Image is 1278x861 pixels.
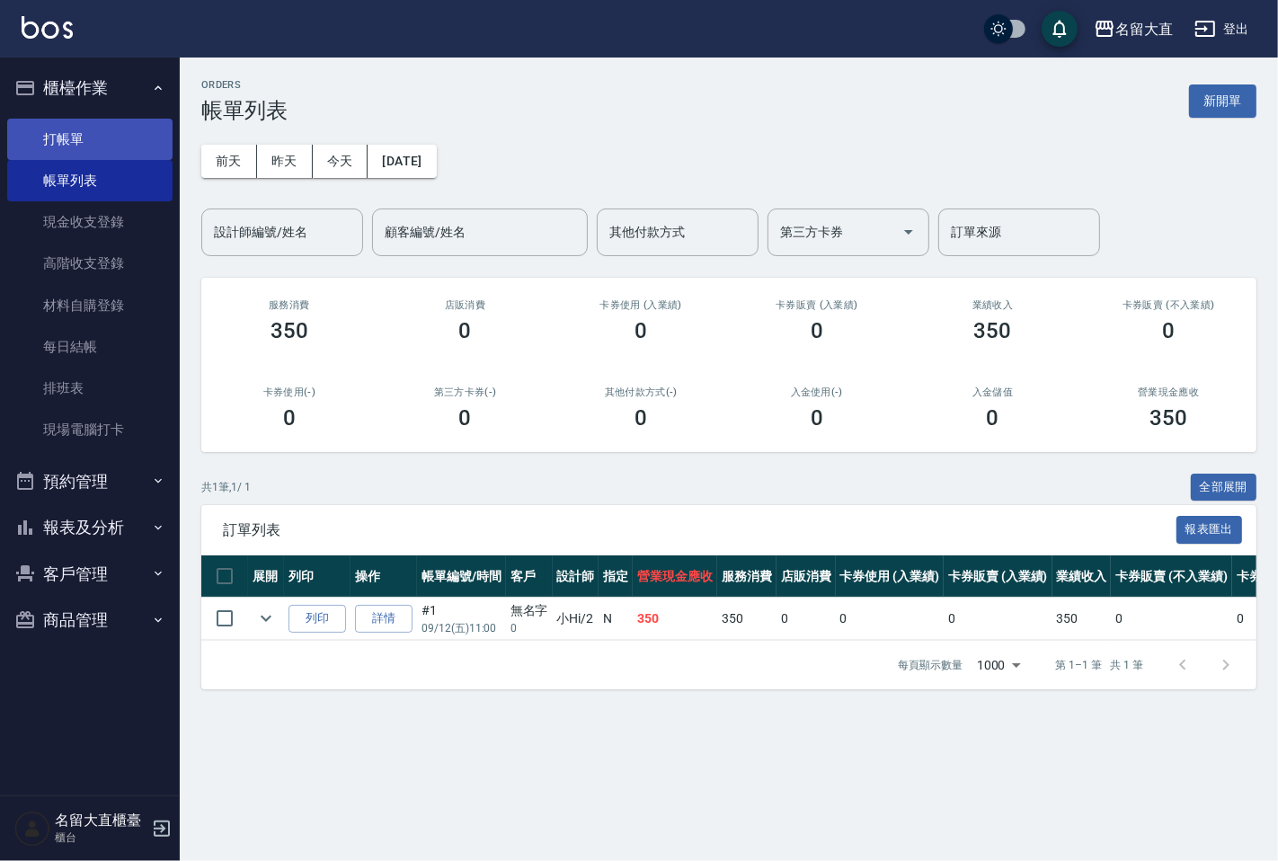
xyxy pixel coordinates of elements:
th: 服務消費 [717,555,777,598]
p: 櫃台 [55,830,146,846]
td: 0 [836,598,945,640]
td: 0 [1111,598,1231,640]
h2: 店販消費 [399,299,532,311]
td: #1 [417,598,506,640]
a: 材料自購登錄 [7,285,173,326]
h3: 0 [283,405,296,430]
button: [DATE] [368,145,436,178]
th: 店販消費 [777,555,836,598]
h2: 卡券販賣 (不入業績) [1102,299,1235,311]
img: Logo [22,16,73,39]
button: 報表匯出 [1176,516,1243,544]
button: 櫃檯作業 [7,65,173,111]
th: 展開 [248,555,284,598]
button: 商品管理 [7,597,173,644]
th: 卡券販賣 (不入業績) [1111,555,1231,598]
h3: 0 [635,318,647,343]
a: 打帳單 [7,119,173,160]
td: 0 [944,598,1052,640]
h3: 0 [1162,318,1175,343]
button: 前天 [201,145,257,178]
p: 09/12 (五) 11:00 [422,620,501,636]
a: 現場電腦打卡 [7,409,173,450]
h3: 0 [635,405,647,430]
button: 名留大直 [1087,11,1180,48]
img: Person [14,811,50,847]
h3: 0 [459,405,472,430]
h2: ORDERS [201,79,288,91]
h5: 名留大直櫃臺 [55,812,146,830]
button: 登出 [1187,13,1256,46]
th: 客戶 [506,555,553,598]
button: Open [894,217,923,246]
h3: 帳單列表 [201,98,288,123]
a: 每日結帳 [7,326,173,368]
th: 卡券販賣 (入業績) [944,555,1052,598]
h2: 第三方卡券(-) [399,386,532,398]
td: 0 [777,598,836,640]
th: 業績收入 [1052,555,1112,598]
th: 帳單編號/時間 [417,555,506,598]
a: 現金收支登錄 [7,201,173,243]
td: N [599,598,633,640]
div: 名留大直 [1115,18,1173,40]
button: 預約管理 [7,458,173,505]
h2: 入金使用(-) [750,386,883,398]
h3: 350 [1149,405,1187,430]
th: 卡券使用 (入業績) [836,555,945,598]
td: 小Hi /2 [553,598,599,640]
h2: 入金儲值 [927,386,1060,398]
h3: 服務消費 [223,299,356,311]
button: 客戶管理 [7,551,173,598]
h2: 卡券使用 (入業績) [574,299,707,311]
h2: 業績收入 [927,299,1060,311]
th: 列印 [284,555,351,598]
h2: 其他付款方式(-) [574,386,707,398]
p: 每頁顯示數量 [898,657,963,673]
button: save [1042,11,1078,47]
th: 設計師 [553,555,599,598]
div: 無名字 [510,601,548,620]
button: 全部展開 [1191,474,1257,502]
h3: 0 [811,405,823,430]
button: 新開單 [1189,84,1256,118]
p: 0 [510,620,548,636]
h3: 350 [271,318,308,343]
button: 昨天 [257,145,313,178]
h3: 0 [986,405,998,430]
th: 操作 [351,555,417,598]
p: 第 1–1 筆 共 1 筆 [1056,657,1143,673]
h3: 350 [974,318,1012,343]
h3: 0 [811,318,823,343]
th: 指定 [599,555,633,598]
td: 350 [1052,598,1112,640]
a: 報表匯出 [1176,520,1243,537]
h2: 卡券使用(-) [223,386,356,398]
button: expand row [253,605,280,632]
button: 報表及分析 [7,504,173,551]
div: 1000 [970,641,1027,689]
td: 350 [633,598,717,640]
a: 排班表 [7,368,173,409]
button: 今天 [313,145,368,178]
h3: 0 [459,318,472,343]
a: 高階收支登錄 [7,243,173,284]
td: 350 [717,598,777,640]
a: 新開單 [1189,92,1256,109]
a: 詳情 [355,605,413,633]
h2: 營業現金應收 [1102,386,1235,398]
a: 帳單列表 [7,160,173,201]
th: 營業現金應收 [633,555,717,598]
h2: 卡券販賣 (入業績) [750,299,883,311]
button: 列印 [288,605,346,633]
span: 訂單列表 [223,521,1176,539]
p: 共 1 筆, 1 / 1 [201,479,251,495]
